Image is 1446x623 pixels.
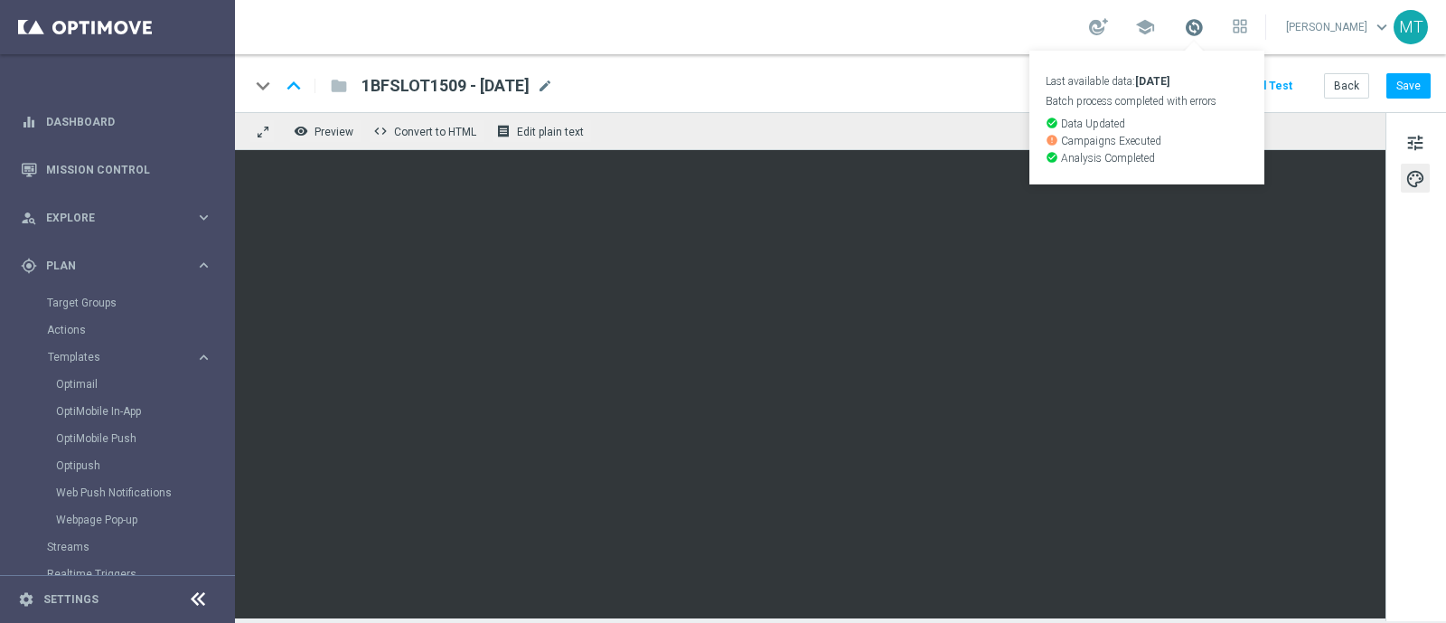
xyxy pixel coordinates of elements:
[369,119,484,143] button: code Convert to HTML
[56,513,188,527] a: Webpage Pop-up
[1046,96,1248,107] p: Batch process completed with errors
[56,458,188,473] a: Optipush
[517,126,584,138] span: Edit plain text
[1372,17,1392,37] span: keyboard_arrow_down
[20,259,213,273] button: gps_fixed Plan keyboard_arrow_right
[56,398,233,425] div: OptiMobile In-App
[20,211,213,225] button: person_search Explore keyboard_arrow_right
[47,540,188,554] a: Streams
[195,257,212,274] i: keyboard_arrow_right
[47,289,233,316] div: Target Groups
[195,209,212,226] i: keyboard_arrow_right
[289,119,361,143] button: remove_red_eye Preview
[56,452,233,479] div: Optipush
[496,124,511,138] i: receipt
[47,316,233,344] div: Actions
[1182,14,1206,42] a: Last available data:[DATE] Batch process completed with errors check_circle Data Updated error Ca...
[56,371,233,398] div: Optimail
[56,506,233,533] div: Webpage Pop-up
[280,72,307,99] i: keyboard_arrow_up
[1324,73,1369,99] button: Back
[394,126,476,138] span: Convert to HTML
[56,377,188,392] a: Optimail
[1046,117,1248,129] p: Data Updated
[56,425,233,452] div: OptiMobile Push
[1405,167,1425,191] span: palette
[1236,74,1295,99] button: Send Test
[47,533,233,561] div: Streams
[1046,117,1058,129] i: check_circle
[1046,151,1058,164] i: check_circle
[1135,17,1155,37] span: school
[492,119,592,143] button: receipt Edit plain text
[56,404,188,419] a: OptiMobile In-App
[20,163,213,177] button: Mission Control
[1046,134,1058,146] i: error
[315,126,353,138] span: Preview
[47,323,188,337] a: Actions
[56,431,188,446] a: OptiMobile Push
[46,98,212,146] a: Dashboard
[46,146,212,194] a: Mission Control
[21,210,37,226] i: person_search
[46,212,195,223] span: Explore
[47,350,213,364] button: Templates keyboard_arrow_right
[361,75,530,97] span: 1BFSLOT1509 - 2025-09-15
[21,258,195,274] div: Plan
[1046,151,1248,164] p: Analysis Completed
[1401,127,1430,156] button: tune
[47,296,188,310] a: Target Groups
[294,124,308,138] i: remove_red_eye
[46,260,195,271] span: Plan
[47,567,188,581] a: Realtime Triggers
[537,78,553,94] span: mode_edit
[48,352,177,363] span: Templates
[373,124,388,138] span: code
[21,258,37,274] i: gps_fixed
[20,115,213,129] button: equalizer Dashboard
[1046,134,1248,146] p: Campaigns Executed
[21,146,212,194] div: Mission Control
[56,486,188,500] a: Web Push Notifications
[47,344,233,533] div: Templates
[195,349,212,366] i: keyboard_arrow_right
[56,479,233,506] div: Web Push Notifications
[1405,131,1425,155] span: tune
[18,591,34,608] i: settings
[43,594,99,605] a: Settings
[1284,14,1394,41] a: [PERSON_NAME]keyboard_arrow_down
[1401,164,1430,193] button: palette
[1046,76,1248,87] p: Last available data:
[21,210,195,226] div: Explore
[21,98,212,146] div: Dashboard
[48,352,195,363] div: Templates
[1135,75,1169,88] strong: [DATE]
[21,114,37,130] i: equalizer
[1386,73,1431,99] button: Save
[47,561,233,588] div: Realtime Triggers
[1394,10,1428,44] div: MT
